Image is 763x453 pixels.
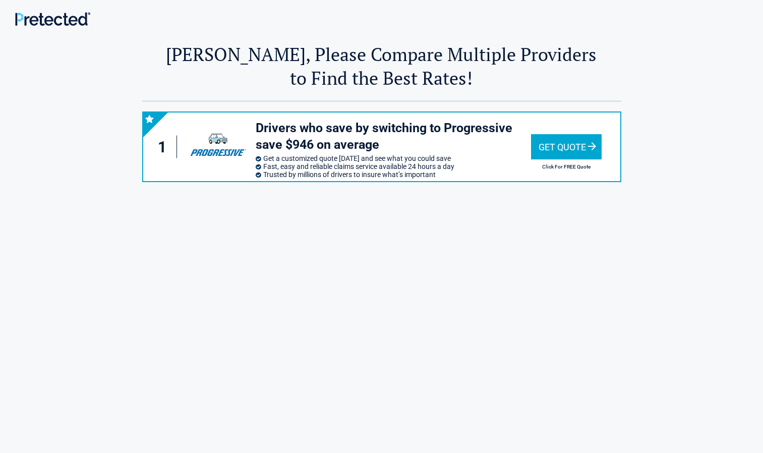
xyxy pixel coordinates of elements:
div: 1 [153,136,178,158]
li: Get a customized quote [DATE] and see what you could save [256,154,531,162]
h3: Drivers who save by switching to Progressive save $946 on average [256,120,531,153]
h2: Click For FREE Quote [531,164,602,169]
div: Get Quote [531,134,602,159]
li: Trusted by millions of drivers to insure what’s important [256,171,531,179]
li: Fast, easy and reliable claims service available 24 hours a day [256,162,531,171]
img: Main Logo [15,12,90,26]
h2: [PERSON_NAME], Please Compare Multiple Providers to Find the Best Rates! [142,42,621,90]
img: progressive's logo [186,131,250,162]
